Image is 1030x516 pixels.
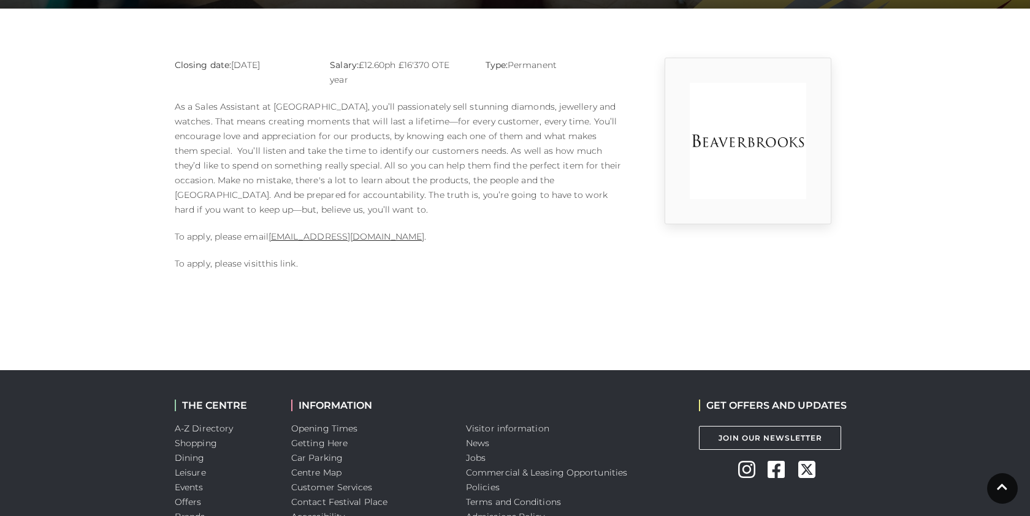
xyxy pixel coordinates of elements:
[175,256,622,271] p: To apply, please visit .
[291,482,373,493] a: Customer Services
[175,438,217,449] a: Shopping
[291,423,357,434] a: Opening Times
[175,482,204,493] a: Events
[466,482,500,493] a: Policies
[291,400,448,411] h2: INFORMATION
[291,496,387,507] a: Contact Festival Place
[269,231,424,242] a: [EMAIL_ADDRESS][DOMAIN_NAME]
[175,229,622,244] p: To apply, please email .
[486,59,508,70] strong: Type:
[262,258,296,269] a: this link
[330,59,359,70] strong: Salary:
[699,400,847,411] h2: GET OFFERS AND UPDATES
[486,58,622,72] p: Permanent
[466,452,486,463] a: Jobs
[466,438,489,449] a: News
[291,467,341,478] a: Centre Map
[330,58,467,87] p: £12.60ph £16'370 OTE year
[175,467,206,478] a: Leisure
[175,59,231,70] strong: Closing date:
[175,400,273,411] h2: THE CENTRE
[699,426,841,450] a: Join Our Newsletter
[175,99,622,217] p: As a Sales Assistant at [GEOGRAPHIC_DATA], you’ll passionately sell stunning diamonds, jewellery ...
[175,423,233,434] a: A-Z Directory
[291,438,348,449] a: Getting Here
[690,83,806,199] img: 9_1554819311_aehn.png
[466,467,627,478] a: Commercial & Leasing Opportunities
[175,452,205,463] a: Dining
[175,496,202,507] a: Offers
[466,496,561,507] a: Terms and Conditions
[291,452,343,463] a: Car Parking
[466,423,549,434] a: Visitor information
[175,58,311,72] p: [DATE]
